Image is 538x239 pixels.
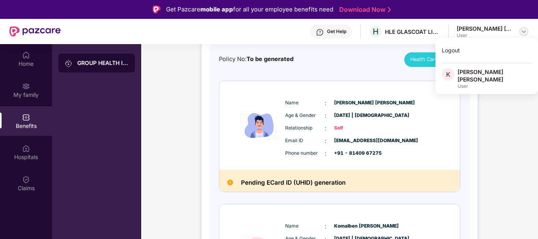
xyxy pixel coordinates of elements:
div: Get Help [327,28,346,35]
span: : [325,124,326,133]
span: [PERSON_NAME] [PERSON_NAME] [334,99,374,107]
img: svg+xml;base64,PHN2ZyBpZD0iSG9tZSIgeG1sbnM9Imh0dHA6Ly93d3cudzMub3JnLzIwMDAvc3ZnIiB3aWR0aD0iMjAiIG... [22,51,30,59]
div: Get Pazcare for all your employee benefits need [166,5,333,14]
span: Self [334,124,374,132]
span: Komalben [PERSON_NAME] [334,222,374,230]
button: Health Card [404,52,460,67]
span: Name [285,99,325,107]
span: Age & Gender [285,112,325,119]
span: : [325,111,326,120]
img: New Pazcare Logo [9,26,61,37]
img: icon [236,92,283,159]
span: : [325,222,326,231]
span: Phone number [285,150,325,157]
img: svg+xml;base64,PHN2ZyB3aWR0aD0iMjAiIGhlaWdodD0iMjAiIHZpZXdCb3g9IjAgMCAyMCAyMCIgZmlsbD0ibm9uZSIgeG... [65,59,73,67]
div: Logout [435,43,538,58]
span: [EMAIL_ADDRESS][DOMAIN_NAME] [334,137,374,145]
h2: Pending ECard ID (UHID) generation [241,178,346,188]
span: : [325,99,326,107]
div: Policy No: [219,55,293,64]
div: [PERSON_NAME] [PERSON_NAME] [457,25,512,32]
div: User [457,32,512,39]
div: [PERSON_NAME] [PERSON_NAME] [458,68,532,83]
img: svg+xml;base64,PHN2ZyB3aWR0aD0iMjAiIGhlaWdodD0iMjAiIHZpZXdCb3g9IjAgMCAyMCAyMCIgZmlsbD0ibm9uZSIgeG... [22,82,30,90]
div: User [458,83,532,89]
img: svg+xml;base64,PHN2ZyBpZD0iQmVuZWZpdHMiIHhtbG5zPSJodHRwOi8vd3d3LnczLm9yZy8yMDAwL3N2ZyIgd2lkdGg9Ij... [22,113,30,121]
span: [DATE] | [DEMOGRAPHIC_DATA] [334,112,374,119]
span: : [325,137,326,145]
span: Email ID [285,137,325,145]
span: K [446,70,450,79]
div: HLE GLASCOAT LIMITED [385,28,440,35]
span: Health Card [410,56,438,63]
span: : [325,149,326,158]
span: To be generated [247,56,293,63]
img: Stroke [388,6,391,14]
div: GROUP HEALTH INSURANCE [77,59,129,67]
span: Name [285,222,325,230]
span: Relationship [285,124,325,132]
img: svg+xml;base64,PHN2ZyBpZD0iQ2xhaW0iIHhtbG5zPSJodHRwOi8vd3d3LnczLm9yZy8yMDAwL3N2ZyIgd2lkdGg9IjIwIi... [22,176,30,183]
span: +91 - 81409 67275 [334,150,374,157]
span: H [373,27,379,36]
img: Pending [227,180,233,185]
a: Download Now [339,6,389,14]
strong: mobile app [200,6,233,13]
img: Logo [153,6,161,13]
img: svg+xml;base64,PHN2ZyBpZD0iSG9zcGl0YWxzIiB4bWxucz0iaHR0cDovL3d3dy53My5vcmcvMjAwMC9zdmciIHdpZHRoPS... [22,145,30,152]
img: svg+xml;base64,PHN2ZyBpZD0iSGVscC0zMngzMiIgeG1sbnM9Imh0dHA6Ly93d3cudzMub3JnLzIwMDAvc3ZnIiB3aWR0aD... [316,28,324,36]
img: svg+xml;base64,PHN2ZyBpZD0iRHJvcGRvd24tMzJ4MzIiIHhtbG5zPSJodHRwOi8vd3d3LnczLm9yZy8yMDAwL3N2ZyIgd2... [521,28,527,35]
